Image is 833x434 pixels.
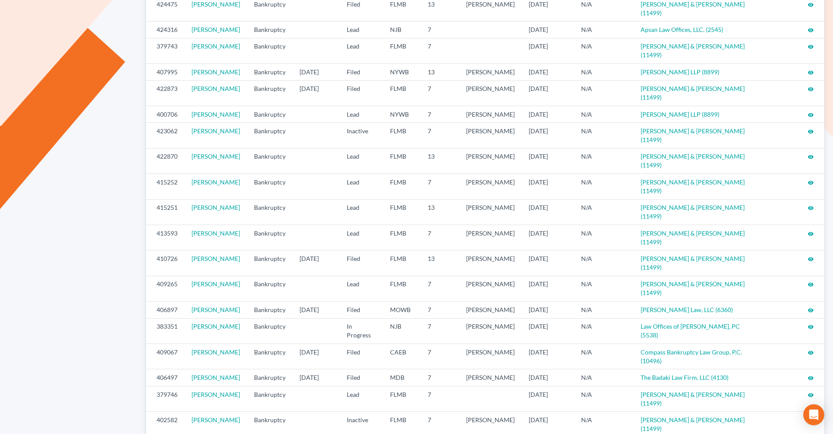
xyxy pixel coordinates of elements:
td: N/A [574,302,634,318]
a: visibility [808,204,814,211]
td: FLMB [383,276,421,301]
a: [PERSON_NAME] Law, LLC (6360) [641,306,733,313]
td: 379743 [146,38,185,63]
td: FLMB [383,250,421,276]
td: [DATE] [522,174,574,199]
a: [PERSON_NAME] & [PERSON_NAME] (11499) [641,255,745,271]
td: 7 [421,318,459,344]
a: [PERSON_NAME] [192,26,240,33]
td: [DATE] [522,318,574,344]
td: FLMB [383,174,421,199]
a: visibility [808,391,814,398]
a: [PERSON_NAME] [192,348,240,356]
td: 424316 [146,21,185,38]
a: [PERSON_NAME] & [PERSON_NAME] (11499) [641,153,745,169]
a: [PERSON_NAME] [192,416,240,424]
td: [DATE] [522,250,574,276]
td: 7 [421,386,459,411]
td: [DATE] [293,64,340,80]
td: [DATE] [522,38,574,63]
td: N/A [574,148,634,174]
td: N/A [574,276,634,301]
a: [PERSON_NAME] [192,111,240,118]
td: Lead [340,38,383,63]
a: Compass Bankruptcy Law Group, P.C. (10496) [641,348,742,365]
td: [DATE] [293,344,340,369]
a: visibility [808,348,814,356]
td: Filed [340,369,383,386]
a: [PERSON_NAME] [192,391,240,398]
td: [PERSON_NAME] [459,80,522,106]
td: [DATE] [522,64,574,80]
td: N/A [574,174,634,199]
td: Bankruptcy [247,38,293,63]
td: Filed [340,250,383,276]
td: 13 [421,199,459,225]
i: visibility [808,180,814,186]
td: NYWB [383,106,421,122]
div: Open Intercom Messenger [803,404,824,425]
td: N/A [574,64,634,80]
a: [PERSON_NAME] [192,204,240,211]
a: [PERSON_NAME] [192,85,240,92]
td: 7 [421,80,459,106]
td: Bankruptcy [247,106,293,122]
td: In Progress [340,318,383,344]
i: visibility [808,392,814,398]
a: [PERSON_NAME] [192,42,240,50]
td: FLMB [383,80,421,106]
td: [DATE] [522,369,574,386]
a: [PERSON_NAME] [192,255,240,262]
a: [PERSON_NAME] [192,374,240,381]
td: N/A [574,21,634,38]
td: [PERSON_NAME] [459,225,522,250]
td: [PERSON_NAME] [459,174,522,199]
i: visibility [808,324,814,330]
a: visibility [808,0,814,8]
td: Lead [340,106,383,122]
a: visibility [808,26,814,33]
td: 7 [421,38,459,63]
td: Bankruptcy [247,344,293,369]
a: visibility [808,111,814,118]
td: 409067 [146,344,185,369]
td: 415252 [146,174,185,199]
i: visibility [808,2,814,8]
td: [DATE] [522,106,574,122]
i: visibility [808,281,814,288]
td: Lead [340,276,383,301]
td: Filed [340,64,383,80]
td: [DATE] [293,250,340,276]
td: [DATE] [522,344,574,369]
td: N/A [574,123,634,148]
td: N/A [574,80,634,106]
td: [DATE] [293,80,340,106]
a: [PERSON_NAME] [192,229,240,237]
td: [DATE] [522,302,574,318]
td: 422870 [146,148,185,174]
td: 400706 [146,106,185,122]
td: [DATE] [522,199,574,225]
i: visibility [808,86,814,92]
td: Bankruptcy [247,21,293,38]
td: Lead [340,21,383,38]
i: visibility [808,27,814,33]
td: Inactive [340,123,383,148]
td: FLMB [383,148,421,174]
a: [PERSON_NAME] [192,68,240,76]
td: 409265 [146,276,185,301]
i: visibility [808,205,814,211]
td: 406497 [146,369,185,386]
td: MOWB [383,302,421,318]
td: Bankruptcy [247,174,293,199]
td: 7 [421,174,459,199]
td: 7 [421,106,459,122]
td: [PERSON_NAME] [459,148,522,174]
a: [PERSON_NAME] [192,127,240,135]
td: [PERSON_NAME] [459,64,522,80]
td: 7 [421,225,459,250]
a: [PERSON_NAME] [192,178,240,186]
td: 379746 [146,386,185,411]
i: visibility [808,69,814,76]
td: 410726 [146,250,185,276]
